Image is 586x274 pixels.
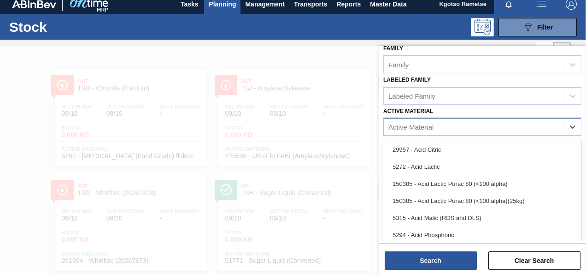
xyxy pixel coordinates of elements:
div: 150385 - Acid Lactic Purac 80 (<100 alpha)(25kg) [383,192,581,209]
div: Active Material [388,123,434,131]
label: Active Material [383,108,433,114]
div: Card Vision [553,42,571,60]
div: 150385 - Acid Lactic Purac 80 (<100 alpha) [383,175,581,192]
label: Labeled Family [383,77,431,83]
div: List Vision [536,42,553,60]
div: Family [388,60,409,68]
div: Labeled Family [388,92,435,100]
div: 29957 - Acid Citric [383,141,581,158]
button: Filter [498,18,577,36]
div: 5294 - Acid Phosphoric [383,226,581,244]
span: Filter [537,24,553,31]
label: Family [383,45,403,52]
div: 5315 - Acid Malic (RDS and DLS) [383,209,581,226]
h1: Stock [9,22,136,32]
div: 5272 - Acid Lactic [383,158,581,175]
div: Programming: no user selected [471,18,494,36]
